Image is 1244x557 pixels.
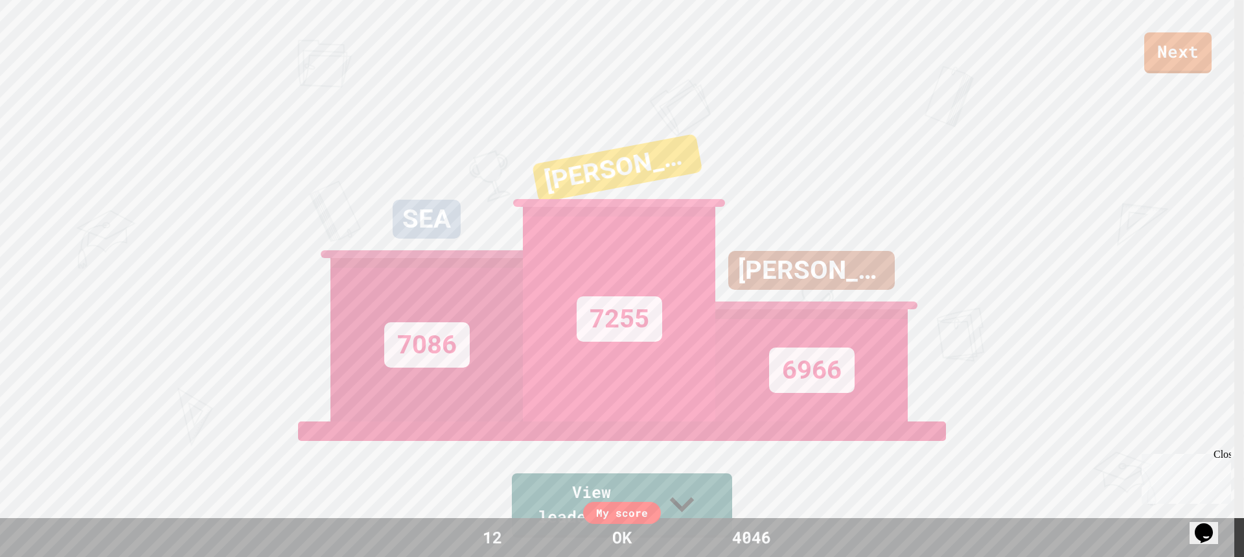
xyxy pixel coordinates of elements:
div: 12 [444,525,541,550]
div: [PERSON_NAME] [532,134,703,203]
div: OK [599,525,645,550]
div: Chat with us now!Close [5,5,89,82]
div: SEA [393,200,461,239]
div: My score [583,502,661,524]
div: [PERSON_NAME] [728,251,895,290]
div: 7255 [577,296,662,342]
div: 7086 [384,322,470,368]
div: 6966 [769,348,855,393]
a: Next [1144,32,1212,73]
iframe: chat widget [1136,449,1231,504]
div: 4046 [703,525,800,550]
a: View leaderboard [512,473,732,538]
iframe: chat widget [1190,505,1231,544]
